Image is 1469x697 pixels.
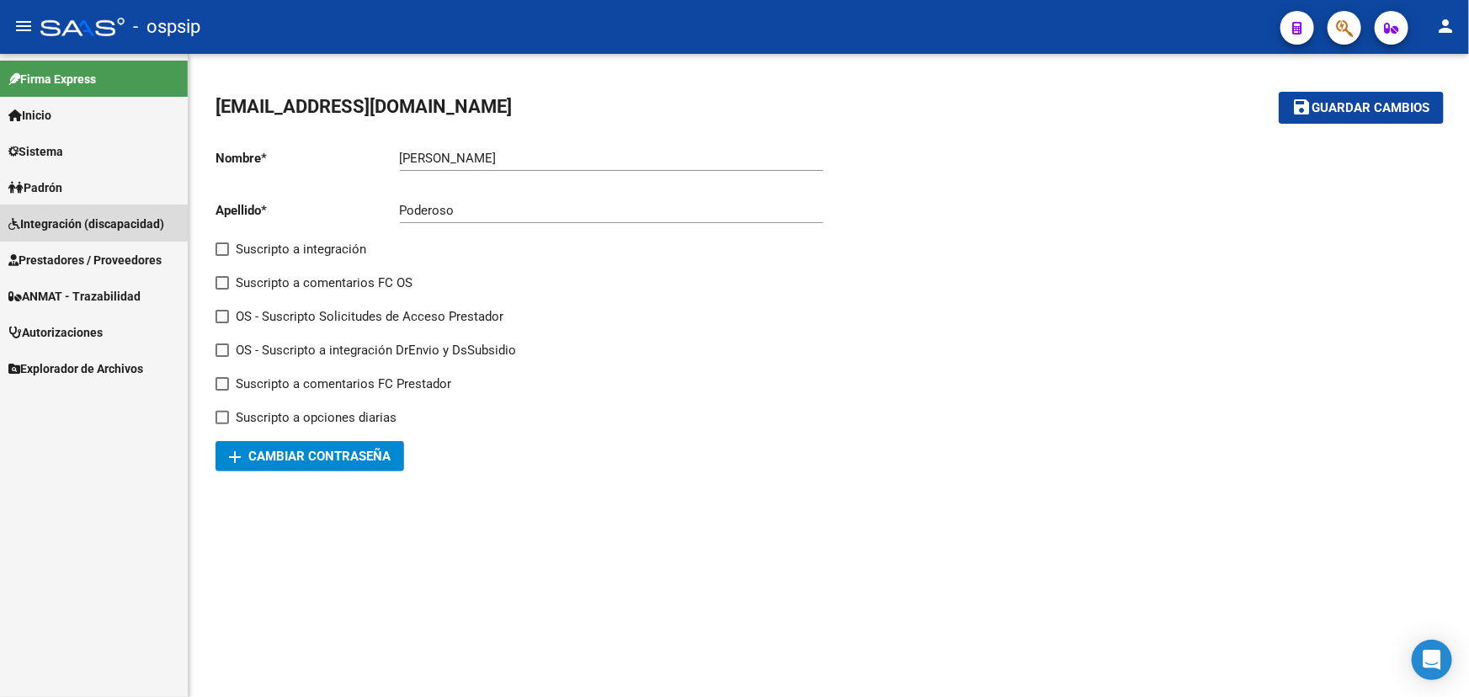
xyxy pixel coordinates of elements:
[8,142,63,161] span: Sistema
[8,178,62,197] span: Padrón
[8,70,96,88] span: Firma Express
[133,8,200,45] span: - ospsip
[8,106,51,125] span: Inicio
[236,374,451,394] span: Suscripto a comentarios FC Prestador
[8,323,103,342] span: Autorizaciones
[13,16,34,36] mat-icon: menu
[1435,16,1456,36] mat-icon: person
[1412,640,1452,680] div: Open Intercom Messenger
[236,306,503,327] span: OS - Suscripto Solicitudes de Acceso Prestador
[1312,101,1430,116] span: Guardar cambios
[216,441,404,471] button: Cambiar Contraseña
[216,149,400,168] p: Nombre
[236,239,366,259] span: Suscripto a integración
[216,96,512,117] span: [EMAIL_ADDRESS][DOMAIN_NAME]
[8,359,143,378] span: Explorador de Archivos
[229,449,391,464] span: Cambiar Contraseña
[8,215,164,233] span: Integración (discapacidad)
[1292,97,1312,117] mat-icon: save
[8,251,162,269] span: Prestadores / Proveedores
[236,273,412,293] span: Suscripto a comentarios FC OS
[1279,92,1444,123] button: Guardar cambios
[225,447,245,467] mat-icon: add
[8,287,141,306] span: ANMAT - Trazabilidad
[236,340,516,360] span: OS - Suscripto a integración DrEnvio y DsSubsidio
[216,201,400,220] p: Apellido
[236,407,397,428] span: Suscripto a opciones diarias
